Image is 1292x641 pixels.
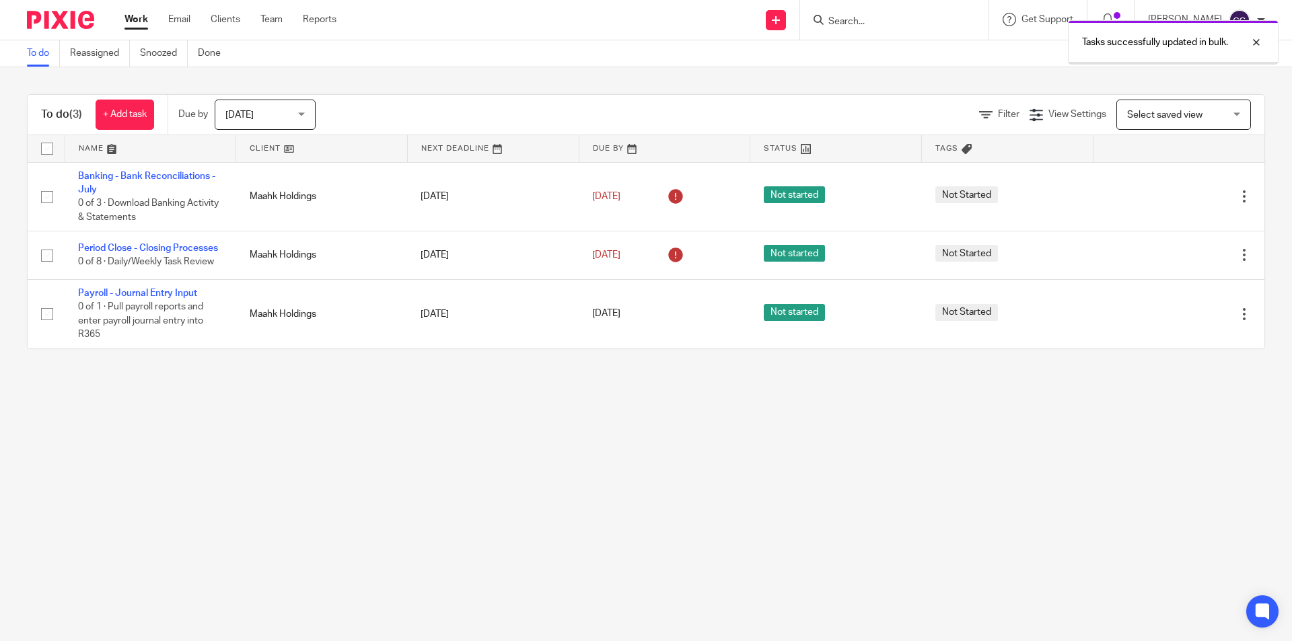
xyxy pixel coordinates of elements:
a: + Add task [96,100,154,130]
span: 0 of 1 · Pull payroll reports and enter payroll journal entry into R365 [78,302,203,339]
span: Not started [764,186,825,203]
td: [DATE] [407,162,579,231]
a: Email [168,13,190,26]
a: Reassigned [70,40,130,67]
img: Pixie [27,11,94,29]
span: Not Started [935,304,998,321]
span: Not started [764,304,825,321]
a: Team [260,13,283,26]
a: Done [198,40,231,67]
span: 0 of 8 · Daily/Weekly Task Review [78,258,214,267]
td: Maahk Holdings [236,231,408,279]
a: To do [27,40,60,67]
span: (3) [69,109,82,120]
span: View Settings [1048,110,1106,119]
td: [DATE] [407,279,579,348]
span: [DATE] [225,110,254,120]
a: Payroll - Journal Entry Input [78,289,197,298]
span: Not started [764,245,825,262]
span: Filter [998,110,1019,119]
span: [DATE] [592,309,620,319]
span: Tags [935,145,958,152]
span: Not Started [935,186,998,203]
a: Banking - Bank Reconciliations - July [78,172,215,194]
a: Period Close - Closing Processes [78,243,218,253]
h1: To do [41,108,82,122]
span: [DATE] [592,250,620,260]
a: Snoozed [140,40,188,67]
span: [DATE] [592,192,620,201]
a: Work [124,13,148,26]
td: Maahk Holdings [236,162,408,231]
span: Not Started [935,245,998,262]
span: Select saved view [1127,110,1203,120]
p: Tasks successfully updated in bulk. [1082,36,1228,49]
td: [DATE] [407,231,579,279]
span: 0 of 3 · Download Banking Activity & Statements [78,198,219,222]
p: Due by [178,108,208,121]
td: Maahk Holdings [236,279,408,348]
a: Reports [303,13,336,26]
img: svg%3E [1229,9,1250,31]
a: Clients [211,13,240,26]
